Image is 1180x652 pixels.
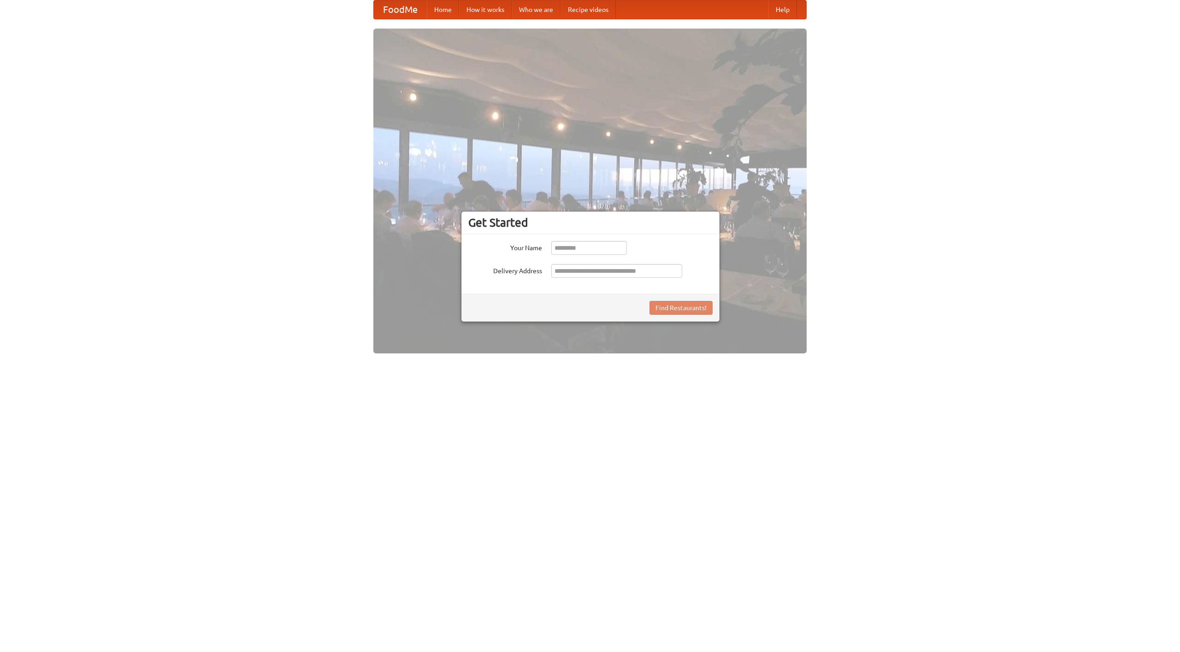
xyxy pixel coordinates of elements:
a: Recipe videos [560,0,616,19]
a: How it works [459,0,512,19]
button: Find Restaurants! [649,301,713,315]
a: FoodMe [374,0,427,19]
h3: Get Started [468,216,713,229]
label: Delivery Address [468,264,542,276]
a: Home [427,0,459,19]
label: Your Name [468,241,542,253]
a: Who we are [512,0,560,19]
a: Help [768,0,797,19]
